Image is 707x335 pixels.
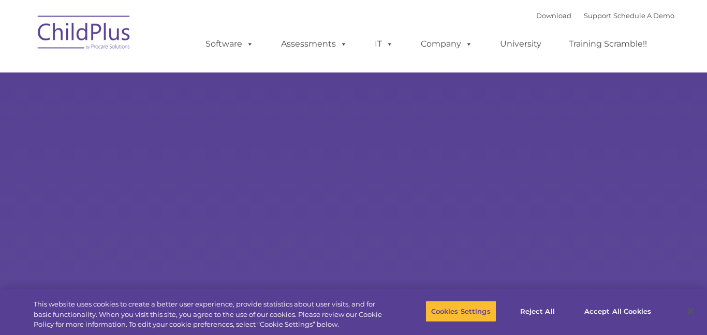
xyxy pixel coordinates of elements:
button: Accept All Cookies [579,300,657,322]
div: This website uses cookies to create a better user experience, provide statistics about user visit... [34,299,389,330]
button: Reject All [505,300,570,322]
a: Assessments [271,34,358,54]
a: Support [584,11,611,20]
button: Cookies Settings [425,300,496,322]
a: Schedule A Demo [613,11,674,20]
a: Software [195,34,264,54]
a: IT [364,34,404,54]
button: Close [679,300,702,323]
font: | [536,11,674,20]
a: Training Scramble!! [558,34,657,54]
a: Company [410,34,483,54]
img: ChildPlus by Procare Solutions [33,8,136,60]
a: University [490,34,552,54]
a: Download [536,11,571,20]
